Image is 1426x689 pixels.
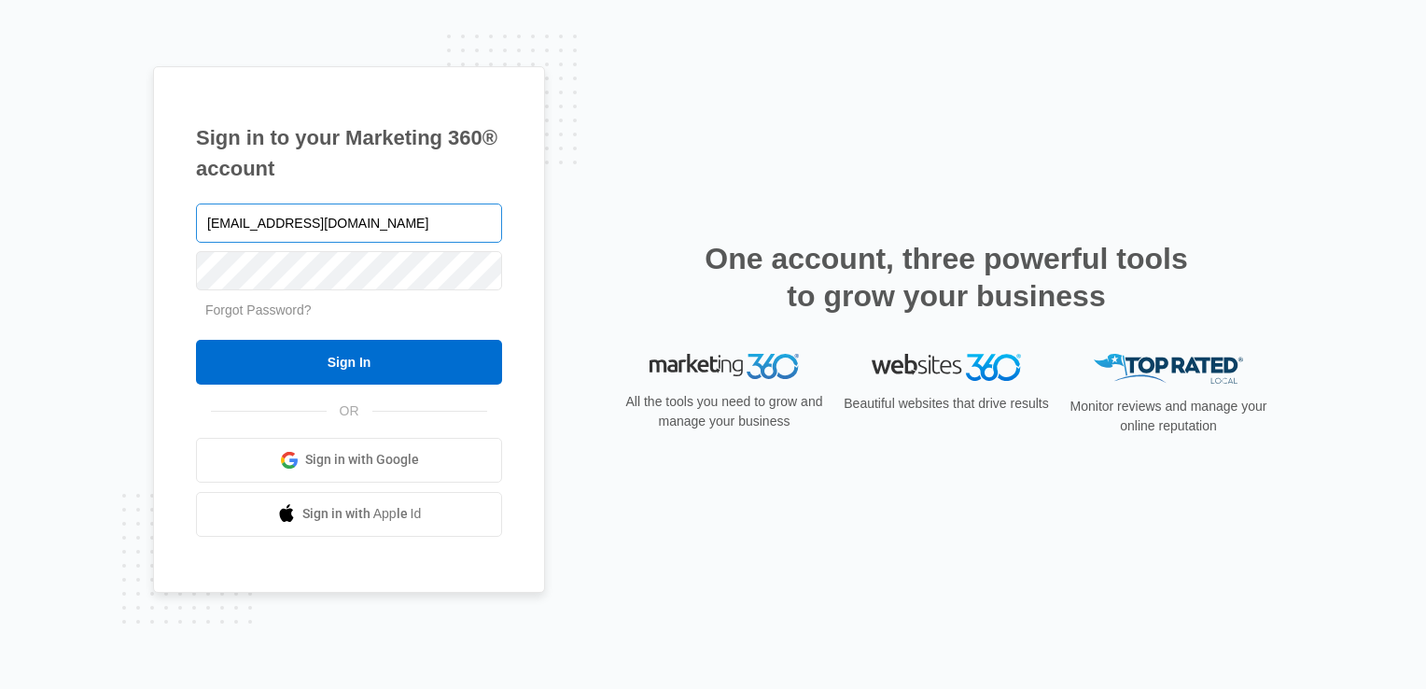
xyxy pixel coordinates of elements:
[196,438,502,483] a: Sign in with Google
[305,450,419,470] span: Sign in with Google
[842,394,1051,414] p: Beautiful websites that drive results
[205,302,312,317] a: Forgot Password?
[699,240,1194,315] h2: One account, three powerful tools to grow your business
[196,492,502,537] a: Sign in with Apple Id
[872,354,1021,381] img: Websites 360
[650,354,799,380] img: Marketing 360
[1094,354,1243,385] img: Top Rated Local
[620,392,829,431] p: All the tools you need to grow and manage your business
[1064,397,1273,436] p: Monitor reviews and manage your online reputation
[327,401,372,421] span: OR
[196,340,502,385] input: Sign In
[196,122,502,184] h1: Sign in to your Marketing 360® account
[196,204,502,243] input: Email
[302,504,422,524] span: Sign in with Apple Id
